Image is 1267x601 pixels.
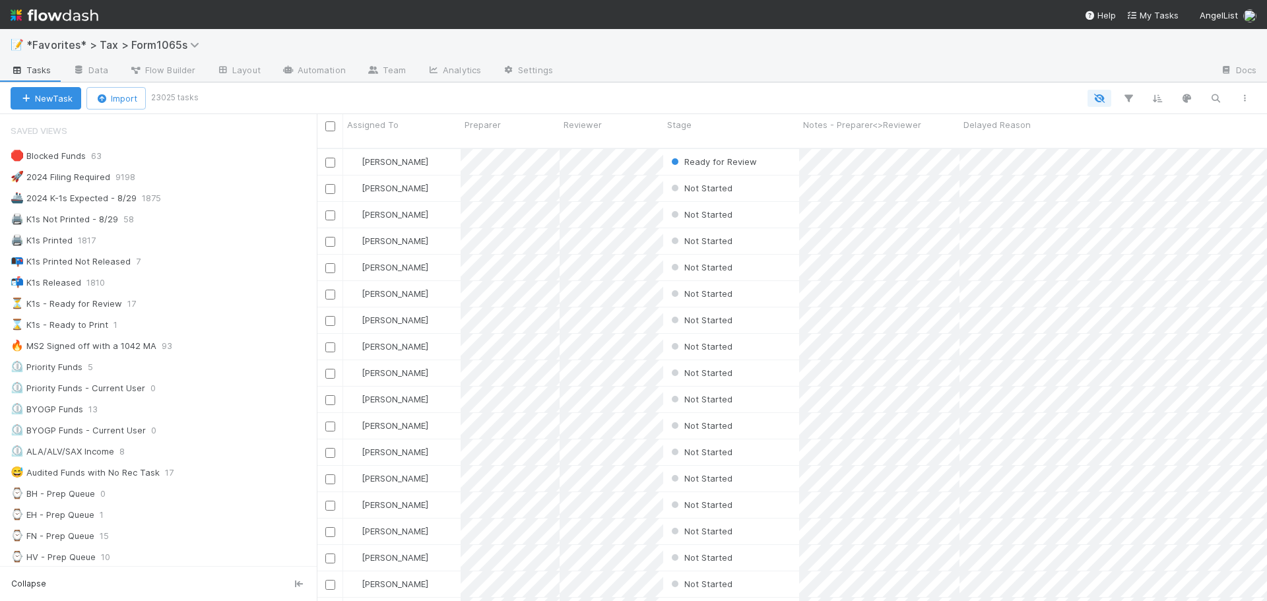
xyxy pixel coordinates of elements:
span: ⏲️ [11,403,24,414]
div: BYOGP Funds [11,401,83,418]
input: Toggle Row Selected [325,422,335,431]
input: Toggle Row Selected [325,369,335,379]
img: avatar_d45d11ee-0024-4901-936f-9df0a9cc3b4e.png [349,341,360,352]
span: 🚢 [11,192,24,203]
input: Toggle Row Selected [325,290,335,300]
div: [PERSON_NAME] [348,551,428,564]
a: Data [62,61,119,82]
div: [PERSON_NAME] [348,366,428,379]
div: Ready for Review [668,155,757,168]
span: [PERSON_NAME] [362,579,428,589]
div: K1s - Ready for Review [11,296,122,312]
div: Not Started [668,577,732,590]
span: Tasks [11,63,51,77]
div: [PERSON_NAME] [348,340,428,353]
span: My Tasks [1126,10,1179,20]
div: K1s Released [11,274,81,291]
img: avatar_d45d11ee-0024-4901-936f-9df0a9cc3b4e.png [349,526,360,536]
input: Toggle Row Selected [325,263,335,273]
input: Toggle Row Selected [325,580,335,590]
span: Not Started [668,473,732,484]
img: avatar_d45d11ee-0024-4901-936f-9df0a9cc3b4e.png [349,288,360,299]
div: Not Started [668,445,732,459]
span: 58 [123,211,147,228]
div: [PERSON_NAME] [348,181,428,195]
span: Not Started [668,447,732,457]
img: avatar_d45d11ee-0024-4901-936f-9df0a9cc3b4e.png [349,315,360,325]
div: Priority Funds - Current User [11,380,145,396]
span: Not Started [668,288,732,299]
span: 93 [162,338,185,354]
span: [PERSON_NAME] [362,156,428,167]
div: [PERSON_NAME] [348,577,428,590]
span: 🛑 [11,150,24,161]
span: 5 [88,359,106,375]
span: 📭 [11,255,24,267]
div: Not Started [668,181,732,195]
span: [PERSON_NAME] [362,552,428,563]
img: avatar_d45d11ee-0024-4901-936f-9df0a9cc3b4e.png [349,447,360,457]
span: ⏲️ [11,424,24,435]
div: [PERSON_NAME] [348,524,428,538]
a: Flow Builder [119,61,206,82]
span: [PERSON_NAME] [362,394,428,404]
div: [PERSON_NAME] [348,287,428,300]
div: [PERSON_NAME] [348,445,428,459]
img: avatar_d45d11ee-0024-4901-936f-9df0a9cc3b4e.png [349,499,360,510]
a: My Tasks [1126,9,1179,22]
span: ⏲️ [11,445,24,457]
span: Not Started [668,526,732,536]
img: avatar_d45d11ee-0024-4901-936f-9df0a9cc3b4e.png [349,236,360,246]
img: avatar_d45d11ee-0024-4901-936f-9df0a9cc3b4e.png [349,473,360,484]
img: avatar_37569647-1c78-4889-accf-88c08d42a236.png [1243,9,1256,22]
span: 7 [136,253,154,270]
span: ⌛ [11,319,24,330]
div: FN - Prep Queue [11,528,94,544]
span: ⌚ [11,551,24,562]
img: avatar_d45d11ee-0024-4901-936f-9df0a9cc3b4e.png [349,183,360,193]
span: Notes - Preparer<>Reviewer [803,118,921,131]
div: Not Started [668,313,732,327]
span: 8 [119,443,138,460]
img: logo-inverted-e16ddd16eac7371096b0.svg [11,4,98,26]
div: Not Started [668,498,732,511]
span: Not Started [668,420,732,431]
span: [PERSON_NAME] [362,341,428,352]
span: [PERSON_NAME] [362,473,428,484]
span: 😅 [11,466,24,478]
div: MS2 Signed off with a 1042 MA [11,338,156,354]
input: Toggle Row Selected [325,237,335,247]
div: Not Started [668,208,732,221]
img: avatar_d45d11ee-0024-4901-936f-9df0a9cc3b4e.png [349,552,360,563]
div: Not Started [668,287,732,300]
div: Not Started [668,234,732,247]
span: 📝 [11,39,24,50]
span: 0 [100,486,119,502]
span: 1 [114,317,131,333]
img: avatar_66854b90-094e-431f-b713-6ac88429a2b8.png [349,156,360,167]
span: [PERSON_NAME] [362,183,428,193]
span: 🖨️ [11,213,24,224]
img: avatar_d45d11ee-0024-4901-936f-9df0a9cc3b4e.png [349,579,360,589]
span: Not Started [668,579,732,589]
a: Settings [492,61,564,82]
div: [PERSON_NAME] [348,498,428,511]
div: ALA/ALV/SAX Income [11,443,114,460]
div: K1s Not Printed - 8/29 [11,211,118,228]
span: [PERSON_NAME] [362,315,428,325]
span: 🚀 [11,171,24,182]
span: 63 [91,148,115,164]
span: Reviewer [564,118,602,131]
span: Assigned To [347,118,399,131]
span: ⌚ [11,509,24,520]
div: Not Started [668,472,732,485]
div: [PERSON_NAME] [348,419,428,432]
div: Not Started [668,524,732,538]
span: Not Started [668,262,732,272]
div: 2024 K-1s Expected - 8/29 [11,190,137,206]
div: Not Started [668,393,732,406]
span: 13 [88,401,111,418]
span: 🔥 [11,340,24,351]
span: Not Started [668,209,732,220]
button: Import [86,87,146,110]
